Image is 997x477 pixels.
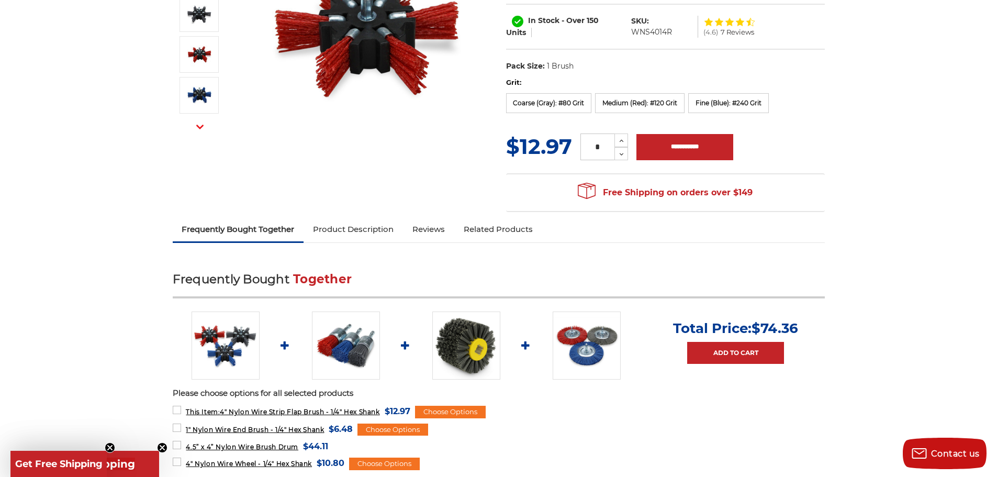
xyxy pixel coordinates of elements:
[192,312,260,380] img: 4 inch strip flap brush
[186,426,324,434] span: 1" Nylon Wire End Brush - 1/4" Hex Shank
[186,408,379,416] span: 4" Nylon Wire Strip Flap Brush - 1/4" Hex Shank
[385,404,410,418] span: $12.97
[357,424,428,436] div: Choose Options
[454,218,542,241] a: Related Products
[186,460,312,468] span: 4" Nylon Wire Wheel - 1/4" Hex Shank
[752,320,798,337] span: $74.36
[587,16,599,25] span: 150
[547,61,574,72] dd: 1 Brush
[329,422,353,436] span: $6.48
[349,458,420,470] div: Choose Options
[186,408,220,416] strong: This Item:
[703,29,718,36] span: (4.6)
[506,77,825,88] label: Grit:
[415,406,486,418] div: Choose Options
[721,29,754,36] span: 7 Reviews
[931,449,980,459] span: Contact us
[631,27,672,38] dd: WNS4014R
[105,442,115,453] button: Close teaser
[578,182,753,203] span: Free Shipping on orders over $149
[304,218,403,241] a: Product Description
[506,61,545,72] dt: Pack Size:
[903,438,987,469] button: Contact us
[528,16,559,25] span: In Stock
[506,28,526,37] span: Units
[186,82,212,108] img: 4" Nylon Wire Strip Flap Brush - 1/4" Hex Shank
[303,439,328,453] span: $44.11
[157,442,167,453] button: Close teaser
[15,458,103,470] span: Get Free Shipping
[10,451,159,477] div: Get Free ShippingClose teaser
[631,16,649,27] dt: SKU:
[403,218,454,241] a: Reviews
[562,16,585,25] span: - Over
[186,41,212,68] img: 4" Nylon Wire Strip Flap Brush - 1/4" Hex Shank
[187,116,212,138] button: Next
[673,320,798,337] p: Total Price:
[186,443,298,451] span: 4.5” x 4” Nylon Wire Brush Drum
[173,387,825,400] p: Please choose options for all selected products
[506,134,572,159] span: $12.97
[317,456,344,470] span: $10.80
[687,342,784,364] a: Add to Cart
[173,272,289,286] span: Frequently Bought
[173,218,304,241] a: Frequently Bought Together
[10,451,107,477] div: Get Free ShippingClose teaser
[186,1,212,27] img: 4" Nylon Wire Strip Flap Brush - 1/4" Hex Shank
[293,272,352,286] span: Together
